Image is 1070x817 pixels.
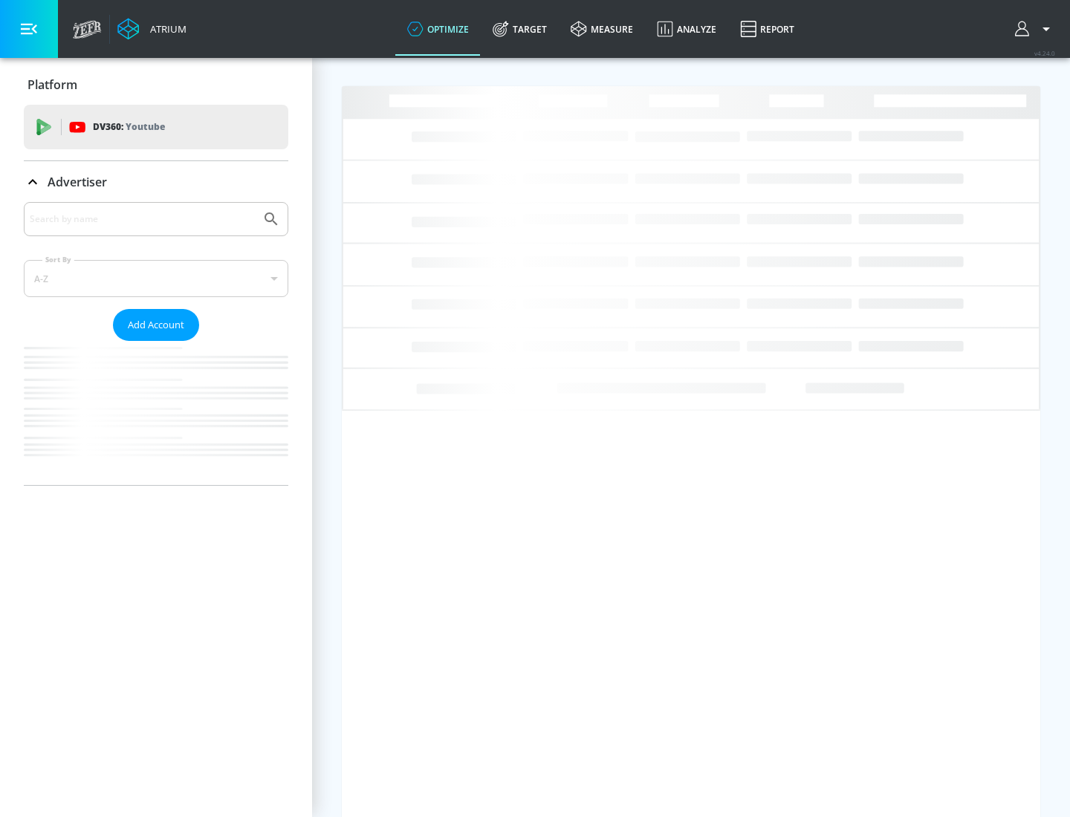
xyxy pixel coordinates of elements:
div: A-Z [24,260,288,297]
p: Youtube [126,119,165,134]
a: Atrium [117,18,187,40]
a: Report [728,2,806,56]
a: optimize [395,2,481,56]
button: Add Account [113,309,199,341]
div: Atrium [144,22,187,36]
p: Advertiser [48,174,107,190]
div: Platform [24,64,288,105]
div: Advertiser [24,161,288,203]
a: Analyze [645,2,728,56]
input: Search by name [30,209,255,229]
label: Sort By [42,255,74,264]
div: DV360: Youtube [24,105,288,149]
nav: list of Advertiser [24,341,288,485]
p: DV360: [93,119,165,135]
a: Target [481,2,559,56]
p: Platform [27,77,77,93]
div: Advertiser [24,202,288,485]
span: v 4.24.0 [1034,49,1055,57]
a: measure [559,2,645,56]
span: Add Account [128,316,184,333]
